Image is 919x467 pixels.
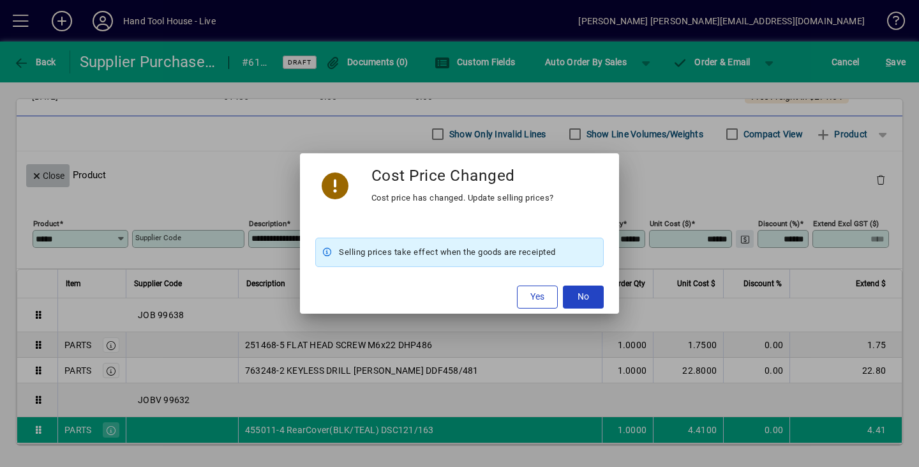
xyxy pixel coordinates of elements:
span: Selling prices take effect when the goods are receipted [339,245,556,260]
button: No [563,286,604,309]
span: No [578,290,589,303]
div: Cost price has changed. Update selling prices? [371,190,554,206]
span: Yes [530,290,544,303]
button: Yes [517,286,558,309]
h3: Cost Price Changed [371,166,515,185]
